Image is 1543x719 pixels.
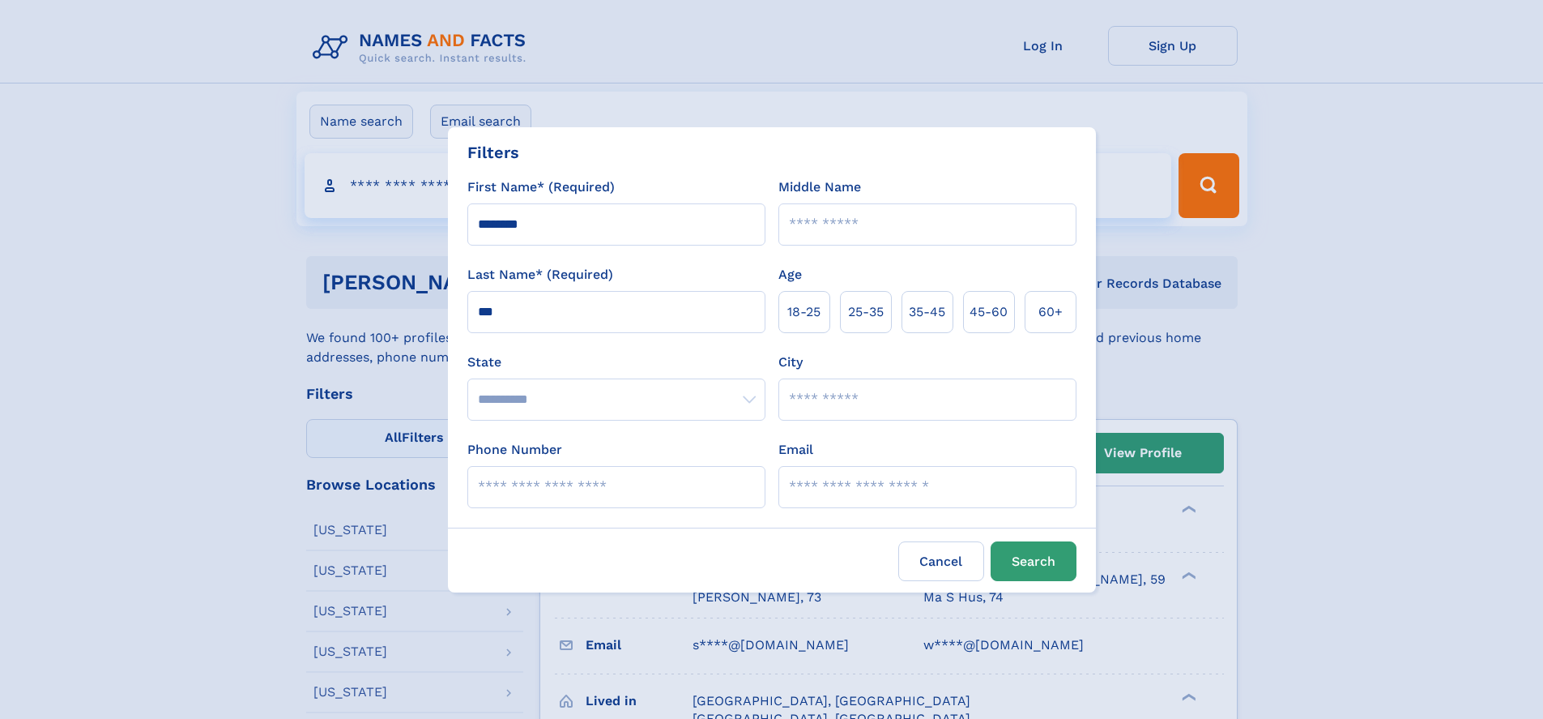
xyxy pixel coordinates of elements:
[991,541,1076,581] button: Search
[467,265,613,285] label: Last Name* (Required)
[467,353,765,372] label: State
[909,302,945,322] span: 35‑45
[467,440,562,460] label: Phone Number
[778,440,813,460] label: Email
[848,302,884,322] span: 25‑35
[970,302,1008,322] span: 45‑60
[778,265,802,285] label: Age
[898,541,984,581] label: Cancel
[778,353,803,372] label: City
[787,302,821,322] span: 18‑25
[778,178,861,197] label: Middle Name
[467,140,519,165] div: Filters
[1038,302,1063,322] span: 60+
[467,178,615,197] label: First Name* (Required)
